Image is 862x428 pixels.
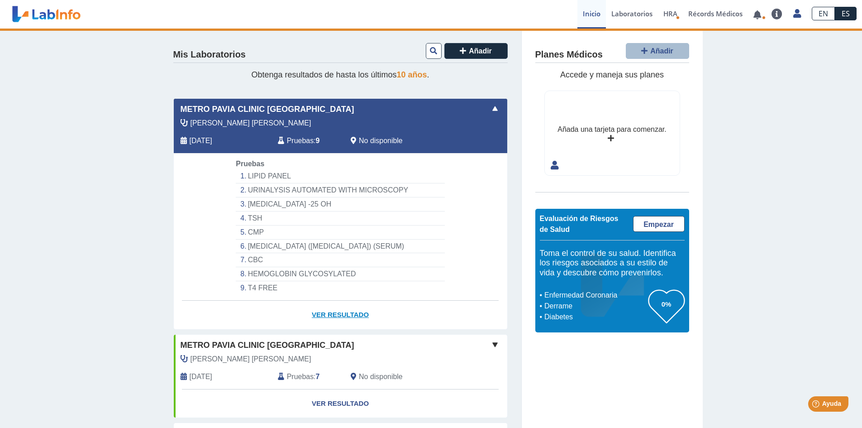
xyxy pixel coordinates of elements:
[444,43,508,59] button: Añadir
[236,169,444,183] li: LIPID PANEL
[542,290,648,301] li: Enfermedad Coronaria
[781,393,852,418] iframe: Help widget launcher
[236,253,444,267] li: CBC
[316,137,320,144] b: 9
[633,216,685,232] a: Empezar
[359,371,403,382] span: No disponible
[540,249,685,278] h5: Toma el control de su salud. Identifica los riesgos asociados a su estilo de vida y descubre cómo...
[835,7,857,20] a: ES
[251,70,429,79] span: Obtenga resultados de hasta los últimos .
[271,371,344,382] div: :
[190,118,311,129] span: Cruz Dardiz, Nicolas
[236,160,264,168] span: Pruebas
[663,9,677,18] span: HRA
[174,301,507,329] a: Ver Resultado
[542,301,648,312] li: Derrame
[626,43,689,59] button: Añadir
[469,47,492,55] span: Añadir
[236,183,444,197] li: URINALYSIS AUTOMATED WITH MICROSCOPY
[190,354,311,365] span: Cruz Dardiz, Nicolas
[643,221,674,228] span: Empezar
[271,135,344,146] div: :
[181,103,354,115] span: Metro Pavia Clinic [GEOGRAPHIC_DATA]
[560,70,664,79] span: Accede y maneja sus planes
[316,373,320,380] b: 7
[650,47,673,55] span: Añadir
[359,135,403,146] span: No disponible
[181,339,354,351] span: Metro Pavia Clinic [GEOGRAPHIC_DATA]
[535,49,603,60] h4: Planes Médicos
[287,371,314,382] span: Pruebas
[236,281,444,295] li: T4 FREE
[236,197,444,212] li: [MEDICAL_DATA] -25 OH
[173,49,246,60] h4: Mis Laboratorios
[542,312,648,322] li: Diabetes
[236,212,444,226] li: TSH
[190,371,212,382] span: 2023-05-19
[540,215,619,233] span: Evaluación de Riesgos de Salud
[190,135,212,146] span: 2023-09-08
[397,70,427,79] span: 10 años
[236,226,444,240] li: CMP
[557,124,666,135] div: Añada una tarjeta para comenzar.
[236,267,444,281] li: HEMOGLOBIN GLYCOSYLATED
[174,390,507,418] a: Ver Resultado
[287,135,314,146] span: Pruebas
[812,7,835,20] a: EN
[236,240,444,254] li: [MEDICAL_DATA] ([MEDICAL_DATA]) (SERUM)
[648,298,685,310] h3: 0%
